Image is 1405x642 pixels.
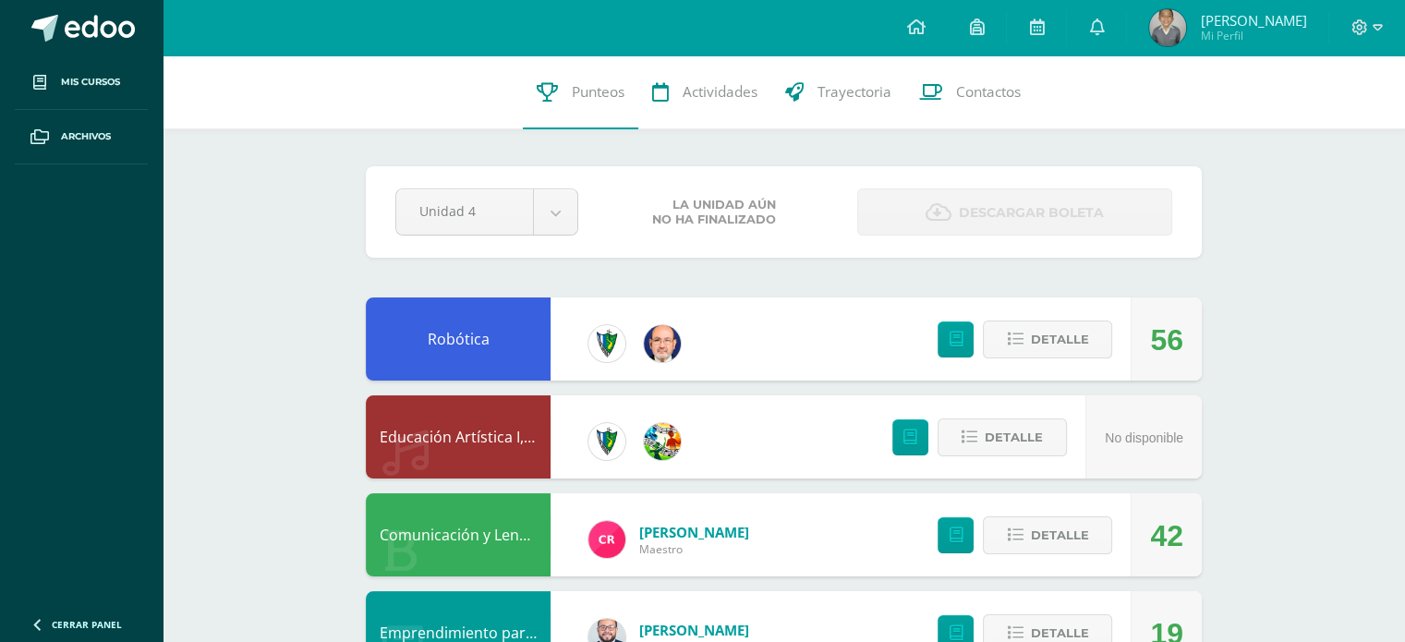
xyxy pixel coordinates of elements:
[1150,494,1183,577] div: 42
[588,325,625,362] img: 9f174a157161b4ddbe12118a61fed988.png
[523,55,638,129] a: Punteos
[638,55,771,129] a: Actividades
[639,541,749,557] span: Maestro
[771,55,905,129] a: Trayectoria
[52,618,122,631] span: Cerrar panel
[1200,28,1306,43] span: Mi Perfil
[959,190,1104,236] span: Descargar boleta
[588,521,625,558] img: ab28fb4d7ed199cf7a34bbef56a79c5b.png
[15,110,148,164] a: Archivos
[572,82,624,102] span: Punteos
[644,325,681,362] img: 6b7a2a75a6c7e6282b1a1fdce061224c.png
[818,82,891,102] span: Trayectoria
[956,82,1021,102] span: Contactos
[683,82,757,102] span: Actividades
[1150,298,1183,382] div: 56
[1149,9,1186,46] img: 0a0099982f62ce0649ef37d2a18ffb84.png
[1200,11,1306,30] span: [PERSON_NAME]
[419,189,510,233] span: Unidad 4
[366,395,551,478] div: Educación Artística I, Música y Danza
[985,420,1043,454] span: Detalle
[905,55,1035,129] a: Contactos
[1105,430,1183,445] span: No disponible
[644,423,681,460] img: 159e24a6ecedfdf8f489544946a573f0.png
[61,129,111,144] span: Archivos
[983,516,1112,554] button: Detalle
[639,523,749,541] span: [PERSON_NAME]
[652,198,776,227] span: La unidad aún no ha finalizado
[938,418,1067,456] button: Detalle
[366,297,551,381] div: Robótica
[983,321,1112,358] button: Detalle
[366,493,551,576] div: Comunicación y Lenguaje, Idioma Español
[1030,322,1088,357] span: Detalle
[396,189,577,235] a: Unidad 4
[15,55,148,110] a: Mis cursos
[61,75,120,90] span: Mis cursos
[639,621,749,639] span: [PERSON_NAME]
[588,423,625,460] img: 9f174a157161b4ddbe12118a61fed988.png
[1030,518,1088,552] span: Detalle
